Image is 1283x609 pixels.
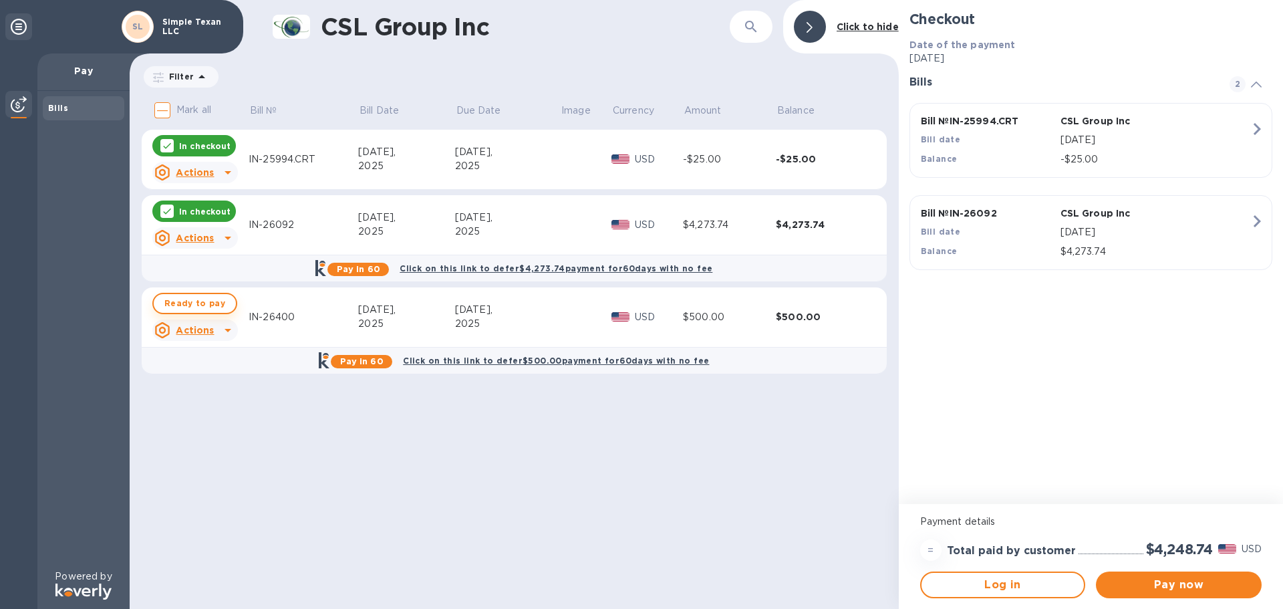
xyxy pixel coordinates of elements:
[176,103,211,117] p: Mark all
[1060,245,1250,259] p: $4,273.74
[1060,133,1250,147] p: [DATE]
[909,11,1272,27] h2: Checkout
[1242,542,1262,556] p: USD
[909,76,1214,89] h3: Bills
[1060,207,1195,220] p: CSL Group Inc
[921,134,961,144] b: Bill date
[921,114,1055,128] p: Bill № IN-25994.CRT
[613,104,654,118] p: Currency
[777,104,832,118] span: Balance
[321,13,730,41] h1: CSL Group Inc
[1230,76,1246,92] span: 2
[635,152,683,166] p: USD
[250,104,277,118] p: Bill №
[635,218,683,232] p: USD
[249,310,358,324] div: IN-26400
[776,152,869,166] div: -$25.00
[250,104,295,118] span: Bill №
[921,207,1055,220] p: Bill № IN-26092
[635,310,683,324] p: USD
[360,104,416,118] span: Bill Date
[776,218,869,231] div: $4,273.74
[1146,541,1213,558] h2: $4,248.74
[132,21,144,31] b: SL
[358,211,455,225] div: [DATE],
[909,195,1272,270] button: Bill №IN-26092CSL Group IncBill date[DATE]Balance$4,273.74
[340,356,384,366] b: Pay in 60
[1107,577,1251,593] span: Pay now
[1060,114,1195,128] p: CSL Group Inc
[456,104,519,118] span: Due Date
[358,145,455,159] div: [DATE],
[455,225,561,239] div: 2025
[1096,572,1262,598] button: Pay now
[249,218,358,232] div: IN-26092
[909,39,1016,50] b: Date of the payment
[920,539,942,561] div: =
[337,264,380,274] b: Pay in 60
[909,51,1272,66] p: [DATE]
[947,545,1076,558] h3: Total paid by customer
[611,220,629,229] img: USD
[249,152,358,166] div: IN-25994.CRT
[455,303,561,317] div: [DATE],
[152,293,237,314] button: Ready to pay
[455,317,561,331] div: 2025
[920,572,1086,598] button: Log in
[179,140,231,152] p: In checkout
[456,104,501,118] p: Due Date
[611,312,629,322] img: USD
[561,104,591,118] p: Image
[455,211,561,225] div: [DATE],
[683,218,776,232] div: $4,273.74
[684,104,739,118] span: Amount
[455,159,561,173] div: 2025
[48,64,119,78] p: Pay
[400,263,712,273] b: Click on this link to defer $4,273.74 payment for 60 days with no fee
[176,233,214,243] u: Actions
[162,17,229,36] p: Simple Texan LLC
[358,159,455,173] div: 2025
[776,310,869,324] div: $500.00
[176,325,214,336] u: Actions
[611,154,629,164] img: USD
[358,317,455,331] div: 2025
[920,515,1262,529] p: Payment details
[455,145,561,159] div: [DATE],
[1060,152,1250,166] p: -$25.00
[55,584,112,600] img: Logo
[683,152,776,166] div: -$25.00
[164,71,194,82] p: Filter
[55,570,112,584] p: Powered by
[683,310,776,324] div: $500.00
[932,577,1074,593] span: Log in
[1060,225,1250,239] p: [DATE]
[777,104,815,118] p: Balance
[684,104,722,118] p: Amount
[909,103,1272,178] button: Bill №IN-25994.CRTCSL Group IncBill date[DATE]Balance-$25.00
[921,246,958,256] b: Balance
[1218,544,1236,554] img: USD
[358,303,455,317] div: [DATE],
[921,154,958,164] b: Balance
[176,167,214,178] u: Actions
[403,356,709,366] b: Click on this link to defer $500.00 payment for 60 days with no fee
[837,21,899,32] b: Click to hide
[360,104,399,118] p: Bill Date
[358,225,455,239] div: 2025
[921,227,961,237] b: Bill date
[164,295,225,312] span: Ready to pay
[48,103,68,113] b: Bills
[179,206,231,217] p: In checkout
